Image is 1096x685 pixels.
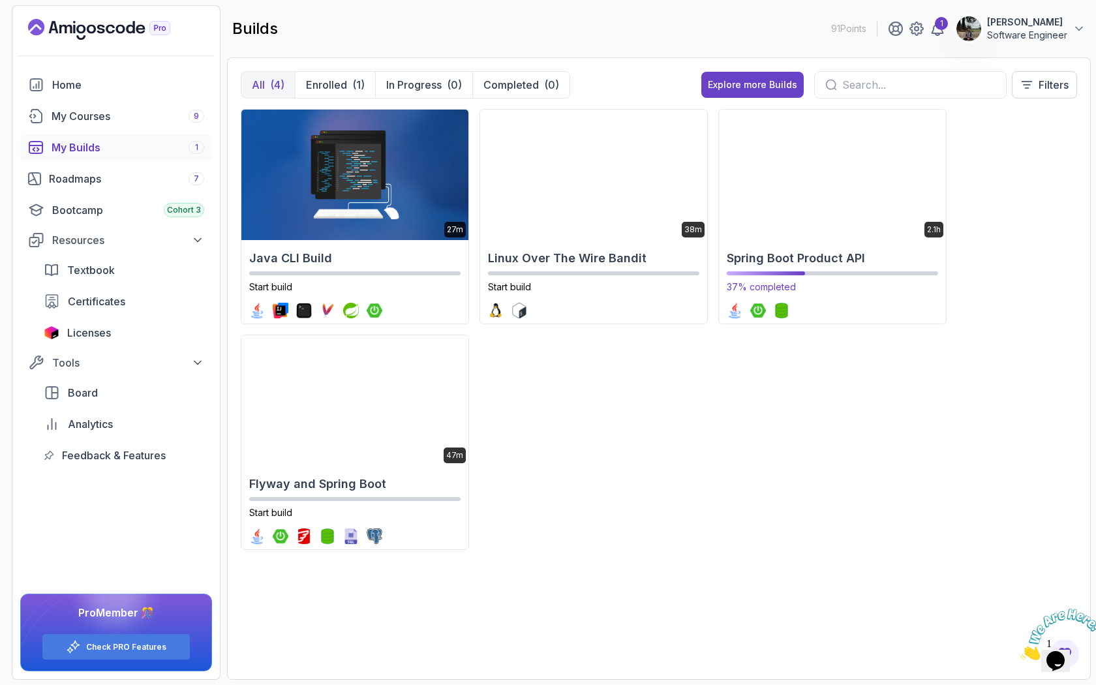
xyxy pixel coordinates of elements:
div: 1 [935,17,948,30]
div: My Builds [52,140,204,155]
p: Filters [1039,77,1069,93]
button: user profile image[PERSON_NAME]Software Engineer [956,16,1086,42]
div: Roadmaps [49,171,204,187]
span: Textbook [67,262,115,278]
p: Software Engineer [987,29,1067,42]
button: Enrolled(1) [295,72,375,98]
img: spring-data-jpa logo [320,528,335,544]
span: Board [68,385,98,401]
button: Tools [20,351,212,374]
a: textbook [36,257,212,283]
div: (1) [352,77,365,93]
span: Start build [249,507,292,518]
button: Resources [20,228,212,252]
div: Home [52,77,204,93]
a: Flyway and Spring Boot card47mFlyway and Spring BootStart buildjava logospring-boot logoflyway lo... [241,335,469,550]
img: Chat attention grabber [5,5,86,57]
img: terminal logo [296,303,312,318]
img: jetbrains icon [44,326,59,339]
div: (0) [544,77,559,93]
a: home [20,72,212,98]
img: Flyway and Spring Boot card [241,335,468,466]
a: builds [20,134,212,160]
img: flyway logo [296,528,312,544]
a: Check PRO Features [86,642,166,652]
a: courses [20,103,212,129]
img: Spring Boot Product API card [713,106,951,243]
span: 37% completed [727,281,796,292]
span: 1 [5,5,10,16]
span: Start build [249,281,292,292]
a: Spring Boot Product API card2.1hSpring Boot Product API37% completedjava logospring-boot logospri... [718,109,947,324]
p: All [252,77,265,93]
span: Analytics [68,416,113,432]
img: java logo [249,528,265,544]
div: My Courses [52,108,204,124]
h2: builds [232,18,278,39]
h2: Spring Boot Product API [727,249,938,267]
img: intellij logo [273,303,288,318]
input: Search... [842,77,996,93]
a: Linux Over The Wire Bandit card38mLinux Over The Wire BanditStart buildlinux logobash logo [479,109,708,324]
p: 38m [684,224,702,235]
a: certificates [36,288,212,314]
iframe: chat widget [1015,603,1096,665]
img: java logo [249,303,265,318]
p: 91 Points [831,22,866,35]
span: 9 [194,111,199,121]
div: Tools [52,355,204,371]
img: sql logo [343,528,359,544]
span: Certificates [68,294,125,309]
img: spring-boot logo [367,303,382,318]
p: 47m [446,450,463,461]
img: maven logo [320,303,335,318]
h2: Linux Over The Wire Bandit [488,249,699,267]
div: (0) [447,77,462,93]
button: Completed(0) [472,72,570,98]
a: Landing page [28,19,200,40]
img: Java CLI Build card [241,110,468,240]
span: 1 [195,142,198,153]
span: Feedback & Features [62,448,166,463]
p: 2.1h [927,224,941,235]
img: spring-boot logo [750,303,766,318]
a: board [36,380,212,406]
div: (4) [270,77,284,93]
img: java logo [727,303,742,318]
span: Licenses [67,325,111,341]
div: Resources [52,232,204,248]
a: roadmaps [20,166,212,192]
a: Java CLI Build card27mJava CLI BuildStart buildjava logointellij logoterminal logomaven logosprin... [241,109,469,324]
button: Explore more Builds [701,72,804,98]
img: bash logo [511,303,527,318]
img: spring-data-jpa logo [774,303,789,318]
div: Explore more Builds [708,78,797,91]
img: spring-boot logo [273,528,288,544]
a: feedback [36,442,212,468]
p: [PERSON_NAME] [987,16,1067,29]
span: Cohort 3 [167,205,201,215]
button: Check PRO Features [42,633,190,660]
img: spring logo [343,303,359,318]
button: All(4) [241,72,295,98]
a: bootcamp [20,197,212,223]
img: user profile image [956,16,981,41]
span: 7 [194,174,199,184]
a: licenses [36,320,212,346]
a: 1 [930,21,945,37]
img: linux logo [488,303,504,318]
p: Enrolled [306,77,347,93]
span: Start build [488,281,531,292]
div: Bootcamp [52,202,204,218]
p: Completed [483,77,539,93]
img: Linux Over The Wire Bandit card [480,110,707,240]
button: In Progress(0) [375,72,472,98]
p: 27m [447,224,463,235]
h2: Java CLI Build [249,249,461,267]
h2: Flyway and Spring Boot [249,475,461,493]
a: analytics [36,411,212,437]
button: Filters [1012,71,1077,99]
p: In Progress [386,77,442,93]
